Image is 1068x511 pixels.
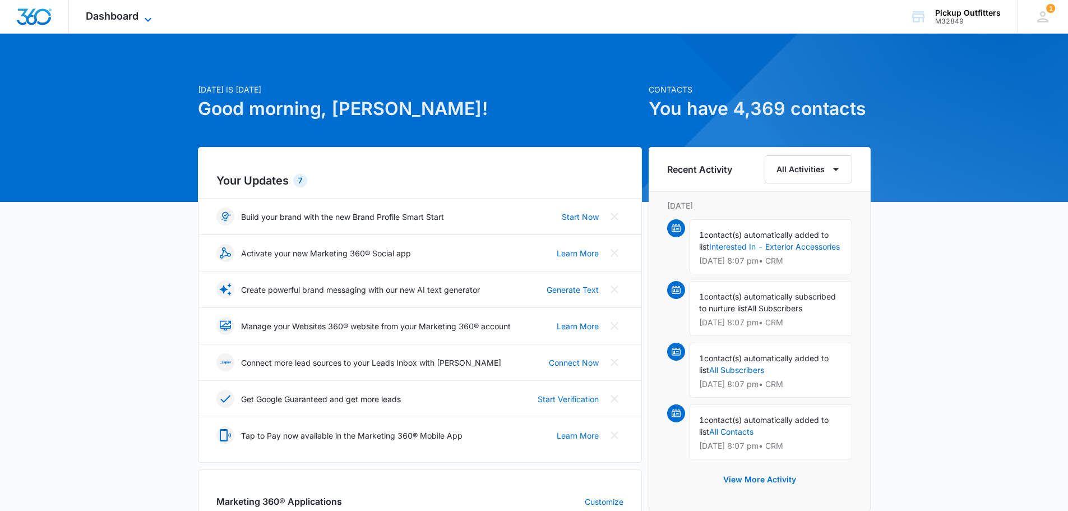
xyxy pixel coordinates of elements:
[765,155,852,183] button: All Activities
[86,10,138,22] span: Dashboard
[709,365,764,375] a: All Subscribers
[241,211,444,223] p: Build your brand with the new Brand Profile Smart Start
[699,230,704,240] span: 1
[241,320,511,332] p: Manage your Websites 360® website from your Marketing 360® account
[216,172,623,189] h2: Your Updates
[605,208,623,225] button: Close
[198,95,642,122] h1: Good morning, [PERSON_NAME]!
[293,174,307,187] div: 7
[557,320,599,332] a: Learn More
[709,427,753,436] a: All Contacts
[699,380,843,388] p: [DATE] 8:07 pm • CRM
[699,415,704,425] span: 1
[557,430,599,441] a: Learn More
[699,415,829,436] span: contact(s) automatically added to list
[747,303,802,313] span: All Subscribers
[547,284,599,296] a: Generate Text
[241,247,411,259] p: Activate your new Marketing 360® Social app
[712,466,807,493] button: View More Activity
[241,284,480,296] p: Create powerful brand messaging with our new AI text generator
[699,292,836,313] span: contact(s) automatically subscribed to nurture list
[649,95,871,122] h1: You have 4,369 contacts
[605,426,623,444] button: Close
[935,8,1001,17] div: account name
[935,17,1001,25] div: account id
[699,353,829,375] span: contact(s) automatically added to list
[557,247,599,259] a: Learn More
[649,84,871,95] p: Contacts
[538,393,599,405] a: Start Verification
[241,357,501,369] p: Connect more lead sources to your Leads Inbox with [PERSON_NAME]
[605,353,623,371] button: Close
[1046,4,1055,13] span: 1
[241,430,463,441] p: Tap to Pay now available in the Marketing 360® Mobile App
[699,292,704,301] span: 1
[605,244,623,262] button: Close
[216,495,342,508] h2: Marketing 360® Applications
[699,257,843,265] p: [DATE] 8:07 pm • CRM
[699,353,704,363] span: 1
[667,163,732,176] h6: Recent Activity
[605,390,623,408] button: Close
[549,357,599,369] a: Connect Now
[699,319,843,326] p: [DATE] 8:07 pm • CRM
[1046,4,1055,13] div: notifications count
[562,211,599,223] a: Start Now
[709,242,840,251] a: Interested In - Exterior Accessories
[667,200,852,211] p: [DATE]
[585,496,623,508] a: Customize
[605,280,623,298] button: Close
[241,393,401,405] p: Get Google Guaranteed and get more leads
[699,230,829,251] span: contact(s) automatically added to list
[198,84,642,95] p: [DATE] is [DATE]
[699,442,843,450] p: [DATE] 8:07 pm • CRM
[605,317,623,335] button: Close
